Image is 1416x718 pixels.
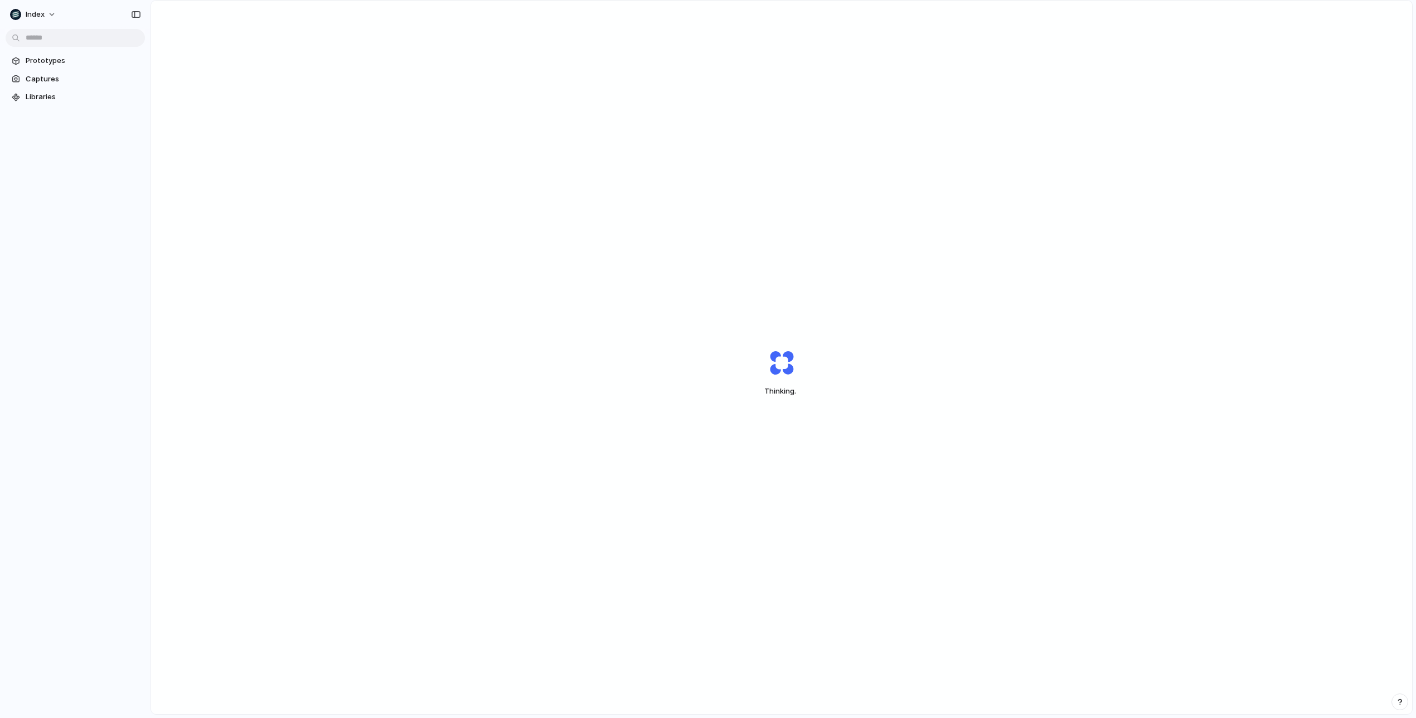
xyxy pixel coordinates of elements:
a: Prototypes [6,52,145,69]
a: Captures [6,71,145,88]
span: Thinking [743,386,820,397]
span: Index [26,9,45,20]
span: . [794,386,796,395]
button: Index [6,6,62,23]
span: Libraries [26,91,140,103]
span: Prototypes [26,55,140,66]
span: Captures [26,74,140,85]
a: Libraries [6,89,145,105]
